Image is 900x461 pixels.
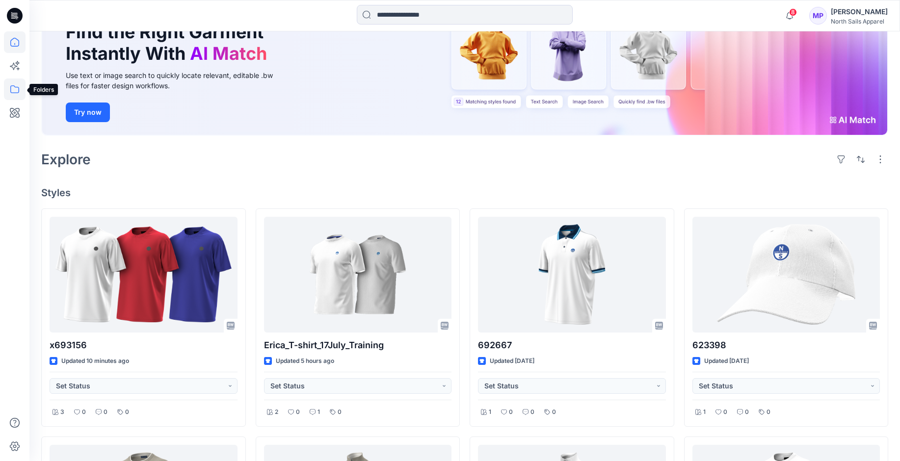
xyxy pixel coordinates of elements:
[703,407,706,417] p: 1
[50,338,238,352] p: x693156
[66,70,287,91] div: Use text or image search to quickly locate relevant, editable .bw files for faster design workflows.
[66,22,272,64] h1: Find the Right Garment Instantly With
[41,187,888,199] h4: Styles
[692,338,880,352] p: 623398
[104,407,107,417] p: 0
[61,356,129,366] p: Updated 10 minutes ago
[478,338,666,352] p: 692667
[338,407,342,417] p: 0
[489,407,491,417] p: 1
[296,407,300,417] p: 0
[692,217,880,333] a: 623398
[318,407,320,417] p: 1
[552,407,556,417] p: 0
[66,102,110,122] button: Try now
[745,407,749,417] p: 0
[509,407,513,417] p: 0
[767,407,770,417] p: 0
[41,152,91,167] h2: Explore
[490,356,534,366] p: Updated [DATE]
[704,356,749,366] p: Updated [DATE]
[276,356,334,366] p: Updated 5 hours ago
[831,6,888,18] div: [PERSON_NAME]
[60,407,64,417] p: 3
[82,407,86,417] p: 0
[275,407,278,417] p: 2
[723,407,727,417] p: 0
[789,8,797,16] span: 8
[190,43,267,64] span: AI Match
[50,217,238,333] a: x693156
[125,407,129,417] p: 0
[809,7,827,25] div: MP
[478,217,666,333] a: 692667
[264,217,452,333] a: Erica_T-shirt_17July_Training
[831,18,888,25] div: North Sails Apparel
[530,407,534,417] p: 0
[264,338,452,352] p: Erica_T-shirt_17July_Training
